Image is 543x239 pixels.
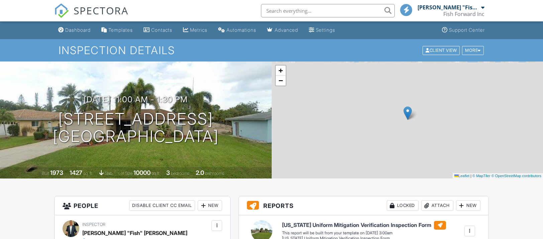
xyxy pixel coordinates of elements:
[454,174,469,178] a: Leaflet
[152,171,160,176] span: sq.ft.
[423,46,460,55] div: Client View
[70,169,82,176] div: 1427
[50,169,63,176] div: 1973
[418,4,479,11] div: [PERSON_NAME] "Fish" [PERSON_NAME]
[56,24,93,36] a: Dashboard
[215,24,259,36] a: Automations (Basic)
[276,66,286,76] a: Zoom in
[275,27,298,33] div: Advanced
[82,228,187,238] div: [PERSON_NAME] "Fish" [PERSON_NAME]
[421,200,453,211] div: Attach
[470,174,471,178] span: |
[129,200,195,211] div: Disable Client CC Email
[456,200,480,211] div: New
[439,24,487,36] a: Support Center
[462,46,484,55] div: More
[198,200,222,211] div: New
[278,66,283,75] span: +
[403,106,412,120] img: Marker
[99,24,135,36] a: Templates
[166,169,170,176] div: 3
[306,24,338,36] a: Settings
[42,171,49,176] span: Built
[54,3,69,18] img: The Best Home Inspection Software - Spectora
[108,27,133,33] div: Templates
[282,221,446,230] h6: [US_STATE] Uniform Mitigation Verification Inspection Form
[264,24,301,36] a: Advanced
[74,3,128,17] span: SPECTORA
[180,24,210,36] a: Metrics
[65,27,91,33] div: Dashboard
[449,27,485,33] div: Support Center
[205,171,224,176] span: bathrooms
[151,27,172,33] div: Contacts
[105,171,112,176] span: slab
[472,174,490,178] a: © MapTiler
[83,171,93,176] span: sq. ft.
[53,110,219,146] h1: [STREET_ADDRESS] [GEOGRAPHIC_DATA]
[422,47,461,52] a: Client View
[141,24,175,36] a: Contacts
[84,95,188,104] h3: [DATE] 11:00 am - 1:30 pm
[171,171,189,176] span: bedrooms
[133,169,151,176] div: 10000
[491,174,541,178] a: © OpenStreetMap contributors
[239,196,488,215] h3: Reports
[261,4,395,17] input: Search everything...
[316,27,335,33] div: Settings
[196,169,204,176] div: 2.0
[276,76,286,86] a: Zoom out
[55,196,230,215] h3: People
[190,27,207,33] div: Metrics
[387,200,419,211] div: Locked
[82,222,105,227] span: Inspector
[59,44,484,56] h1: Inspection Details
[443,11,484,17] div: Fish Forward Inc
[227,27,256,33] div: Automations
[278,76,283,85] span: −
[54,9,128,23] a: SPECTORA
[282,230,446,236] div: This report will be built from your template on [DATE] 3:00am
[118,171,132,176] span: Lot Size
